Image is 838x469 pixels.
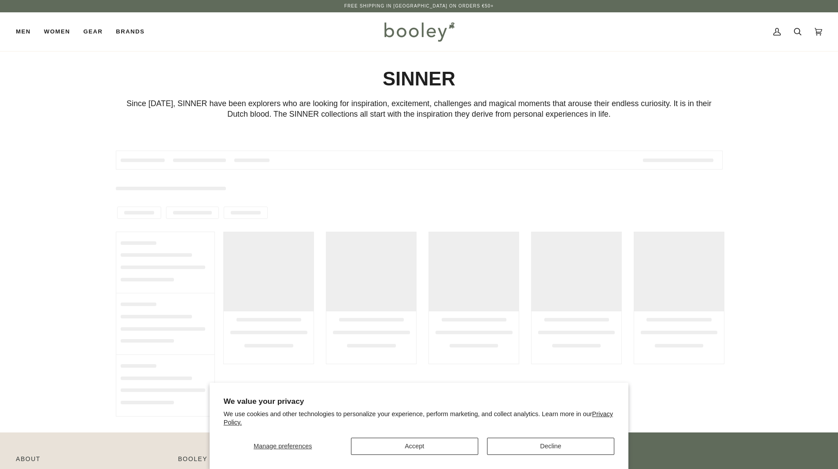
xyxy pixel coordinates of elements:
p: We use cookies and other technologies to personalize your experience, perform marketing, and coll... [224,410,615,427]
img: Booley [380,19,458,44]
p: Free Shipping in [GEOGRAPHIC_DATA] on Orders €50+ [344,3,494,10]
button: Decline [487,438,614,455]
p: Booley Bonus [178,454,331,468]
span: Manage preferences [254,443,312,450]
span: Women [44,27,70,36]
span: Brands [116,27,144,36]
span: Gear [83,27,103,36]
span: Men [16,27,31,36]
a: Gear [77,12,109,51]
a: Privacy Policy. [224,410,613,426]
a: Men [16,12,37,51]
a: Women [37,12,77,51]
p: Pipeline_Footer Main [16,454,169,468]
button: Manage preferences [224,438,342,455]
h2: We value your privacy [224,397,615,406]
button: Accept [351,438,478,455]
a: Brands [109,12,151,51]
p: Since [DATE], SINNER have been explorers who are looking for inspiration, excitement, challenges ... [116,98,723,120]
h1: SINNER [116,67,723,91]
